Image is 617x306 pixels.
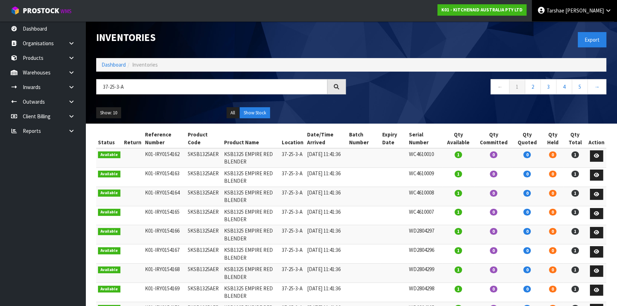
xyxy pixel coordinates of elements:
[98,209,120,216] span: Available
[490,286,497,292] span: 0
[98,266,120,274] span: Available
[186,244,222,264] td: 5KSB1325AER
[61,8,72,15] small: WMS
[305,225,347,244] td: [DATE] 11:41:36
[305,206,347,225] td: [DATE] 11:41:36
[571,151,579,158] span: 1
[455,209,462,216] span: 1
[186,282,222,302] td: 5KSB1325AER
[549,151,556,158] span: 0
[564,129,587,148] th: Qty Total
[491,79,509,94] a: ←
[523,266,531,273] span: 0
[122,129,143,148] th: Return
[98,228,120,235] span: Available
[280,206,305,225] td: 37-25-3-A
[143,225,186,244] td: K01-IRY0154166
[132,61,158,68] span: Inventories
[186,187,222,206] td: 5KSB1325AER
[305,148,347,167] td: [DATE] 11:41:36
[222,282,280,302] td: KSB1325 EMPIRE RED BLENDER
[222,225,280,244] td: KSB1325 EMPIRE RED BLENDER
[407,167,442,187] td: WC4610009
[490,209,497,216] span: 0
[571,266,579,273] span: 1
[96,32,346,43] h1: Inventories
[549,190,556,197] span: 0
[549,247,556,254] span: 0
[280,225,305,244] td: 37-25-3-A
[549,209,556,216] span: 0
[380,129,407,148] th: Expiry Date
[186,206,222,225] td: 5KSB1325AER
[455,151,462,158] span: 1
[571,247,579,254] span: 1
[587,129,606,148] th: Action
[143,206,186,225] td: K01-IRY0154165
[571,209,579,216] span: 1
[455,286,462,292] span: 1
[455,228,462,235] span: 1
[305,187,347,206] td: [DATE] 11:41:36
[523,190,531,197] span: 0
[222,187,280,206] td: KSB1325 EMPIRE RED BLENDER
[96,79,327,94] input: Search inventories
[523,151,531,158] span: 0
[455,247,462,254] span: 1
[437,4,527,16] a: K01 - KITCHENAID AUSTRALIA PTY LTD
[490,266,497,273] span: 0
[442,129,475,148] th: Qty Available
[98,190,120,197] span: Available
[556,79,572,94] a: 4
[546,7,564,14] span: Tarshae
[280,148,305,167] td: 37-25-3-A
[227,107,239,119] button: All
[186,264,222,283] td: 5KSB1325AER
[240,107,270,119] button: Show Stock
[186,167,222,187] td: 5KSB1325AER
[357,79,606,97] nav: Page navigation
[347,129,380,148] th: Batch Number
[23,6,59,15] span: ProStock
[280,167,305,187] td: 37-25-3-A
[523,171,531,177] span: 0
[280,187,305,206] td: 37-25-3-A
[540,79,556,94] a: 3
[98,151,120,159] span: Available
[523,286,531,292] span: 0
[280,129,305,148] th: Location
[143,167,186,187] td: K01-IRY0154163
[407,206,442,225] td: WC4610007
[455,266,462,273] span: 1
[98,171,120,178] span: Available
[475,129,512,148] th: Qty Committed
[509,79,525,94] a: 1
[222,148,280,167] td: KSB1325 EMPIRE RED BLENDER
[523,247,531,254] span: 0
[11,6,20,15] img: cube-alt.png
[542,129,563,148] th: Qty Held
[571,190,579,197] span: 1
[490,190,497,197] span: 0
[280,264,305,283] td: 37-25-3-A
[571,228,579,235] span: 1
[407,187,442,206] td: WC4610008
[407,225,442,244] td: WD2804297
[222,206,280,225] td: KSB1325 EMPIRE RED BLENDER
[571,171,579,177] span: 1
[441,7,523,13] strong: K01 - KITCHENAID AUSTRALIA PTY LTD
[305,167,347,187] td: [DATE] 11:41:36
[587,79,606,94] a: →
[222,264,280,283] td: KSB1325 EMPIRE RED BLENDER
[455,190,462,197] span: 1
[186,129,222,148] th: Product Code
[222,129,280,148] th: Product Name
[490,247,497,254] span: 0
[549,266,556,273] span: 0
[305,244,347,264] td: [DATE] 11:41:36
[98,286,120,293] span: Available
[565,7,604,14] span: [PERSON_NAME]
[222,167,280,187] td: KSB1325 EMPIRE RED BLENDER
[305,129,347,148] th: Date/Time Arrived
[571,286,579,292] span: 1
